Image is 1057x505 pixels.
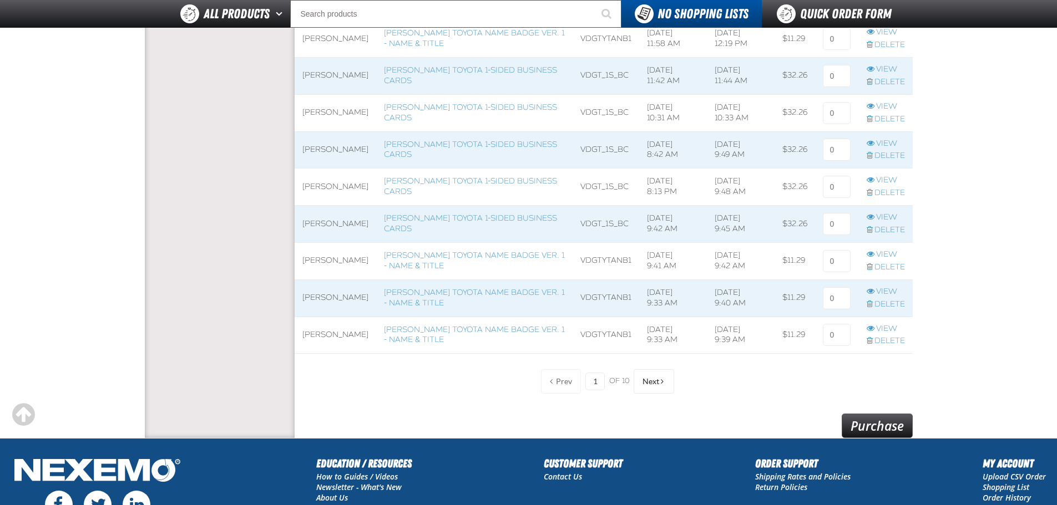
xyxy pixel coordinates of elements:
[707,58,775,95] td: [DATE] 11:44 AM
[295,58,376,95] td: [PERSON_NAME]
[707,169,775,206] td: [DATE] 9:48 AM
[658,6,749,22] span: No Shopping Lists
[316,471,398,482] a: How to Guides / Videos
[639,279,707,317] td: [DATE] 9:33 AM
[842,414,913,438] a: Purchase
[295,206,376,243] td: [PERSON_NAME]
[316,455,412,472] h2: Education / Resources
[643,377,659,386] span: Next Page
[867,188,905,198] a: Delete row action
[867,262,905,273] a: Delete row action
[573,317,639,354] td: VDGTYTANB1
[639,206,707,243] td: [DATE] 9:42 AM
[707,94,775,131] td: [DATE] 10:33 AM
[775,279,815,317] td: $11.29
[295,242,376,279] td: [PERSON_NAME]
[867,27,905,38] a: View row action
[573,131,639,169] td: VDGT_1S_BC
[295,21,376,58] td: [PERSON_NAME]
[823,102,851,124] input: 0
[867,40,905,50] a: Delete row action
[867,139,905,149] a: View row action
[295,94,376,131] td: [PERSON_NAME]
[544,471,582,482] a: Contact Us
[639,317,707,354] td: [DATE] 9:33 AM
[11,455,184,488] img: Nexemo Logo
[295,169,376,206] td: [PERSON_NAME]
[585,373,605,390] input: Current page number
[639,131,707,169] td: [DATE] 8:42 AM
[384,251,565,271] a: [PERSON_NAME] Toyota Name Badge Ver. 1 - Name & Title
[609,376,629,386] span: of 10
[384,140,557,160] a: [PERSON_NAME] Toyota 1-sided Business Cards
[983,482,1029,492] a: Shopping List
[295,317,376,354] td: [PERSON_NAME]
[316,492,348,503] a: About Us
[639,94,707,131] td: [DATE] 10:31 AM
[573,279,639,317] td: VDGTYTANB1
[867,114,905,125] a: Delete row action
[823,28,851,50] input: 0
[867,287,905,297] a: View row action
[867,324,905,334] a: View row action
[775,94,815,131] td: $32.26
[639,242,707,279] td: [DATE] 9:41 AM
[295,279,376,317] td: [PERSON_NAME]
[823,287,851,309] input: 0
[707,21,775,58] td: [DATE] 12:19 PM
[775,58,815,95] td: $32.26
[639,58,707,95] td: [DATE] 11:42 AM
[639,21,707,58] td: [DATE] 11:58 AM
[384,213,557,233] a: [PERSON_NAME] Toyota 1-sided Business Cards
[823,176,851,198] input: 0
[823,324,851,346] input: 0
[775,242,815,279] td: $11.29
[867,64,905,75] a: View row action
[707,206,775,243] td: [DATE] 9:45 AM
[384,176,557,196] a: [PERSON_NAME] Toyota 1-sided Business Cards
[983,471,1046,482] a: Upload CSV Order
[573,21,639,58] td: VDGTYTANB1
[867,212,905,223] a: View row action
[707,279,775,317] td: [DATE] 9:40 AM
[573,242,639,279] td: VDGTYTANB1
[573,206,639,243] td: VDGT_1S_BC
[573,58,639,95] td: VDGT_1S_BC
[204,4,270,24] span: All Products
[573,169,639,206] td: VDGT_1S_BC
[867,151,905,161] a: Delete row action
[823,65,851,87] input: 0
[11,402,36,427] div: Scroll to the top
[867,225,905,236] a: Delete row action
[775,206,815,243] td: $32.26
[775,317,815,354] td: $11.29
[775,21,815,58] td: $11.29
[867,101,905,112] a: View row action
[707,242,775,279] td: [DATE] 9:42 AM
[867,249,905,260] a: View row action
[755,482,807,492] a: Return Policies
[544,455,623,472] h2: Customer Support
[384,28,565,48] a: [PERSON_NAME] Toyota Name Badge Ver. 1 - Name & Title
[316,482,402,492] a: Newsletter - What's New
[867,299,905,310] a: Delete row action
[634,369,674,394] button: Next Page
[867,336,905,346] a: Delete row action
[707,317,775,354] td: [DATE] 9:39 AM
[384,325,565,345] a: [PERSON_NAME] Toyota Name Badge Ver. 1 - Name & Title
[983,492,1031,503] a: Order History
[983,455,1046,472] h2: My Account
[823,213,851,235] input: 0
[775,169,815,206] td: $32.26
[707,131,775,169] td: [DATE] 9:49 AM
[775,131,815,169] td: $32.26
[573,94,639,131] td: VDGT_1S_BC
[384,65,557,85] a: [PERSON_NAME] Toyota 1-sided Business Cards
[867,175,905,186] a: View row action
[823,139,851,161] input: 0
[639,169,707,206] td: [DATE] 8:13 PM
[384,288,565,308] a: [PERSON_NAME] Toyota Name Badge Ver. 1 - Name & Title
[755,471,851,482] a: Shipping Rates and Policies
[867,77,905,88] a: Delete row action
[823,250,851,272] input: 0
